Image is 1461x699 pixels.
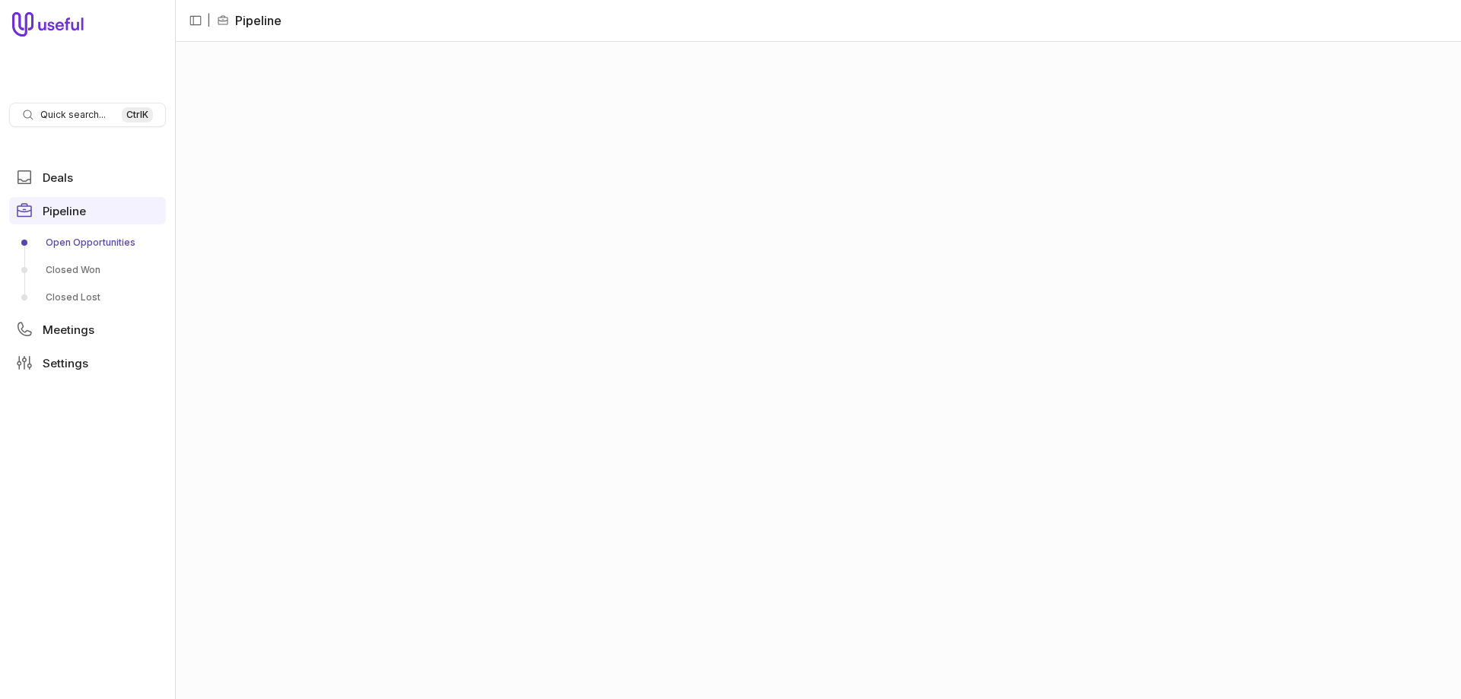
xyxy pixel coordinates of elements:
kbd: Ctrl K [122,107,153,122]
a: Meetings [9,316,166,343]
a: Open Opportunities [9,230,166,255]
span: | [207,11,211,30]
li: Pipeline [217,11,282,30]
a: Closed Won [9,258,166,282]
span: Meetings [43,324,94,335]
div: Pipeline submenu [9,230,166,310]
span: Settings [43,357,88,369]
a: Closed Lost [9,285,166,310]
span: Quick search... [40,109,106,121]
a: Pipeline [9,197,166,224]
a: Deals [9,164,166,191]
button: Collapse sidebar [184,9,207,32]
span: Pipeline [43,205,86,217]
span: Deals [43,172,73,183]
a: Settings [9,349,166,377]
